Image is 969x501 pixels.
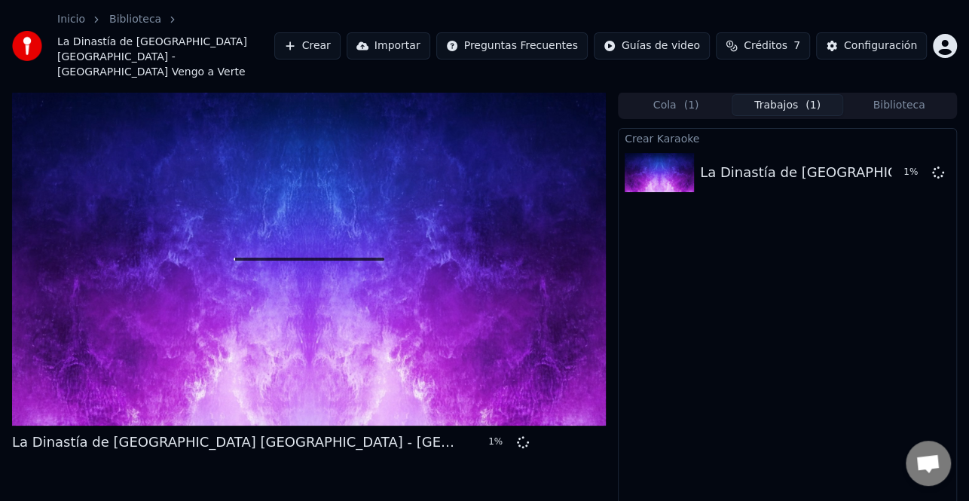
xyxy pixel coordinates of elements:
button: Biblioteca [843,94,955,116]
div: La Dinastía de [GEOGRAPHIC_DATA] [GEOGRAPHIC_DATA] - [GEOGRAPHIC_DATA] Vengo a Verte [12,432,464,453]
img: youka [12,31,42,61]
a: Biblioteca [109,12,161,27]
button: Crear [274,32,341,60]
button: Preguntas Frecuentes [436,32,588,60]
button: Trabajos [732,94,843,116]
span: 7 [793,38,800,53]
div: 1 % [903,166,926,179]
span: ( 1 ) [805,98,821,113]
button: Configuración [816,32,927,60]
button: Cola [620,94,732,116]
button: Guías de video [594,32,710,60]
span: ( 1 ) [683,98,698,113]
span: Créditos [744,38,787,53]
span: La Dinastía de [GEOGRAPHIC_DATA] [GEOGRAPHIC_DATA] - [GEOGRAPHIC_DATA] Vengo a Verte [57,35,274,80]
button: Importar [347,32,430,60]
div: Crear Karaoke [619,129,956,147]
a: Inicio [57,12,85,27]
a: Chat abierto [906,441,951,486]
div: Configuración [844,38,917,53]
nav: breadcrumb [57,12,274,80]
button: Créditos7 [716,32,810,60]
div: 1 % [488,436,511,448]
